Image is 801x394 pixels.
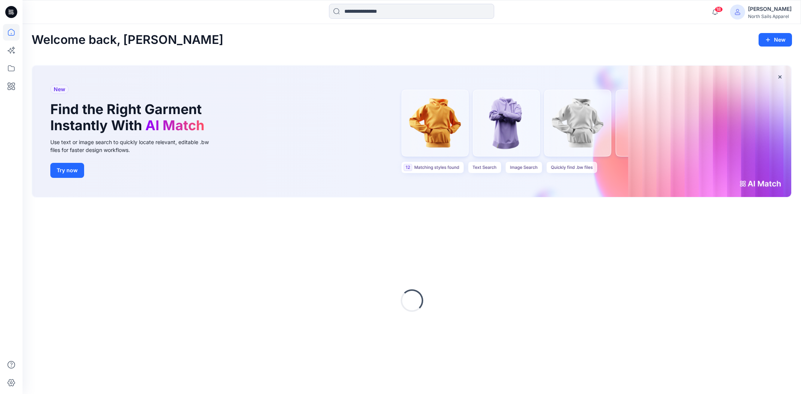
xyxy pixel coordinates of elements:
button: New [759,33,792,47]
span: 18 [715,6,723,12]
h1: Find the Right Garment Instantly With [50,101,208,134]
span: New [54,85,65,94]
button: Try now [50,163,84,178]
span: AI Match [145,117,204,134]
h2: Welcome back, [PERSON_NAME] [32,33,223,47]
svg: avatar [735,9,741,15]
div: North Sails Apparel [748,14,792,19]
div: Use text or image search to quickly locate relevant, editable .bw files for faster design workflows. [50,138,219,154]
div: [PERSON_NAME] [748,5,792,14]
